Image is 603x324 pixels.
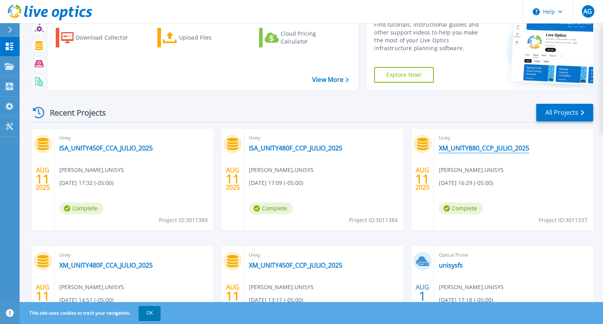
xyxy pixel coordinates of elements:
[30,103,117,122] div: Recent Projects
[157,28,245,47] a: Upload Files
[312,76,349,83] a: View More
[249,203,293,214] span: Complete
[281,30,344,45] div: Cloud Pricing Calculator
[36,293,50,299] span: 11
[59,251,209,259] span: Unity
[36,176,50,182] span: 11
[249,261,342,269] a: XM_UNITY450F_CCP_JULIO_2025
[35,282,50,310] div: AUG 2025
[439,134,588,142] span: Unity
[225,165,240,193] div: AUG 2025
[159,216,208,224] span: Project ID: 3011389
[415,282,430,310] div: AUG 2025
[225,282,240,310] div: AUG 2025
[415,176,429,182] span: 11
[56,28,143,47] a: Download Collector
[249,134,398,142] span: Unity
[539,216,587,224] span: Project ID: 3011337
[179,30,242,45] div: Upload Files
[249,144,342,152] a: ISA_UNITY480F_CCP_JULIO_2025
[249,296,303,304] span: [DATE] 13:17 (-05:00)
[583,8,592,14] span: AG
[419,293,426,299] span: 1
[59,283,124,291] span: [PERSON_NAME] , UNISYS
[249,251,398,259] span: Unity
[226,293,240,299] span: 11
[226,176,240,182] span: 11
[59,134,209,142] span: Unity
[349,216,398,224] span: Project ID: 3011384
[439,144,529,152] a: XM_UNITY880_CCP_JULIO_2025
[139,306,161,320] button: OK
[249,179,303,187] span: [DATE] 17:09 (-05:00)
[439,261,463,269] a: unisysfs
[536,104,593,121] a: All Projects
[59,203,103,214] span: Complete
[439,203,483,214] span: Complete
[59,179,113,187] span: [DATE] 17:32 (-05:00)
[59,296,113,304] span: [DATE] 14:51 (-05:00)
[59,261,153,269] a: XM_UNITY480F_CCA_JULIO_2025
[374,67,434,83] a: Explore Now!
[249,166,314,174] span: [PERSON_NAME] , UNISYS
[439,251,588,259] span: Optical Prime
[439,296,493,304] span: [DATE] 17:18 (-05:00)
[374,21,488,52] div: Find tutorials, instructional guides and other support videos to help you make the most of your L...
[439,283,504,291] span: [PERSON_NAME] , UNISYS
[415,165,430,193] div: AUG 2025
[22,306,161,320] span: This site uses cookies to track your navigation.
[59,166,124,174] span: [PERSON_NAME] , UNISYS
[439,179,493,187] span: [DATE] 16:29 (-05:00)
[439,166,504,174] span: [PERSON_NAME] , UNISYS
[249,283,314,291] span: [PERSON_NAME] , UNISYS
[76,30,139,45] div: Download Collector
[59,144,153,152] a: ISA_UNITY450F_CCA_JULIO_2025
[35,165,50,193] div: AUG 2025
[259,28,347,47] a: Cloud Pricing Calculator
